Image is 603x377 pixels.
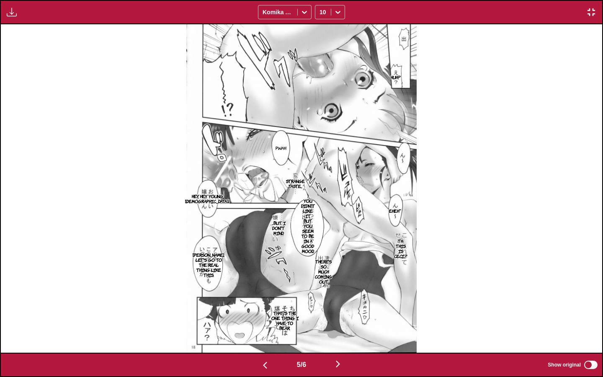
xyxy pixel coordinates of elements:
[191,250,226,279] p: [PERSON_NAME], let's go to the real thing like this.
[299,196,317,255] p: You didn't like it, but you seem to be in a good mood.
[274,144,288,152] p: Pwah
[297,361,306,369] span: 5 / 6
[584,361,598,369] input: Show original
[387,207,403,215] p: Eheh~
[389,73,402,81] p: Huh?
[284,177,307,190] p: Strange taste...
[269,309,301,332] p: That's the one thing I have to bear.
[313,257,334,286] p: There's so much coming out.
[7,7,17,17] img: Download translated images
[333,359,343,369] img: Next page
[548,362,581,368] span: Show original
[183,192,231,205] p: Hey, hey. Young [DEMOGRAPHIC_DATA]!
[260,360,270,370] img: Previous page
[186,24,417,352] img: Manga Panel
[269,219,288,237] p: ...But I don't mind.
[392,237,410,260] p: Th-This is Ceci...?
